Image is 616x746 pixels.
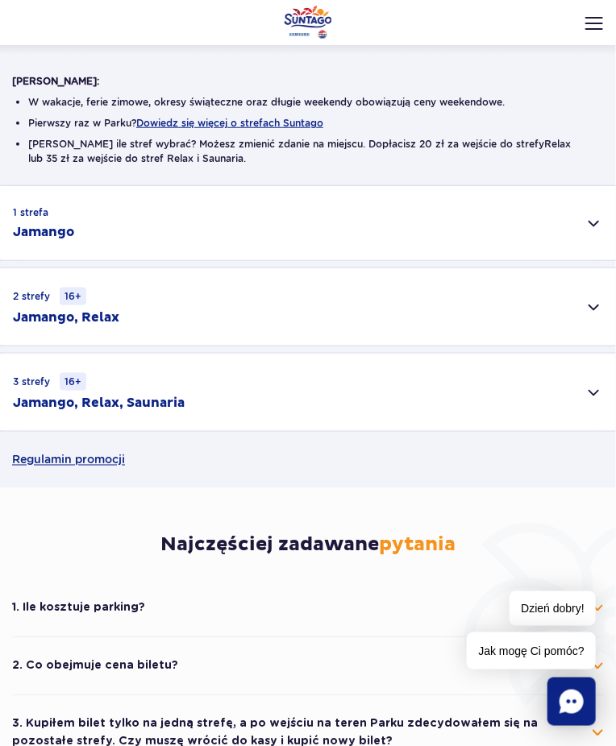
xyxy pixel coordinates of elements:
small: 3 strefy [13,373,86,391]
button: Dowiedz się więcej o strefach Suntago [136,118,323,129]
div: Chat [547,678,596,726]
img: Open menu [585,17,603,30]
small: 16+ [60,288,86,305]
h2: Jamango, Relax, Saunaria [13,394,185,412]
a: Regulamin promocji [12,432,604,488]
small: 16+ [60,373,86,391]
button: 2. Co obejmuje cena biletu? [12,648,604,685]
span: Jak mogę Ci pomóc? [467,632,596,669]
span: Dzień dobry! [510,591,596,626]
small: 2 strefy [13,288,86,305]
a: Park of Poland [285,6,332,39]
small: 1 strefa [13,205,48,220]
h3: Najczęściej zadawane [12,533,604,557]
li: [PERSON_NAME] ile stref wybrać? Możesz zmienić zdanie na miejscu. Dopłacisz 20 zł za wejście do s... [28,137,588,166]
h2: Jamango, Relax [13,309,119,326]
button: 1. Ile kosztuje parking? [12,590,604,627]
h2: Jamango [13,223,74,241]
span: pytania [379,533,456,557]
li: Pierwszy raz w Parku? [28,116,588,131]
li: W wakacje, ferie zimowe, okresy świąteczne oraz długie weekendy obowiązują ceny weekendowe. [28,95,588,110]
